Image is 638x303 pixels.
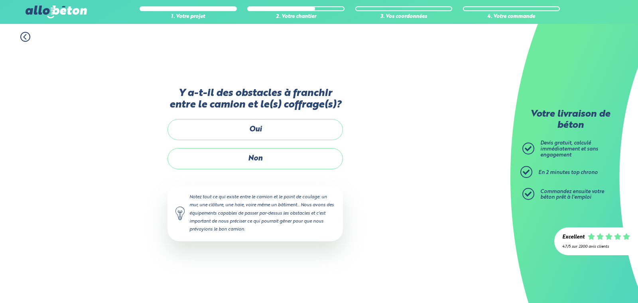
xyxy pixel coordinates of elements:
[247,14,345,20] div: 2. Votre chantier
[167,119,343,140] label: Oui
[167,148,343,169] label: Non
[562,235,585,240] div: Excellent
[567,272,629,294] iframe: Help widget launcher
[140,14,237,20] div: 1. Votre projet
[463,14,560,20] div: 4. Votre commande
[540,189,604,200] span: Commandez ensuite votre béton prêt à l'emploi
[26,6,87,18] img: allobéton
[562,244,630,249] div: 4.7/5 sur 2300 avis clients
[540,141,598,157] span: Devis gratuit, calculé immédiatement et sans engagement
[538,170,598,175] span: En 2 minutes top chrono
[355,14,453,20] div: 3. Vos coordonnées
[167,185,343,241] div: Notez tout ce qui existe entre le camion et le point de coulage: un mur, une clôture, une haie, v...
[167,88,343,111] label: Y a-t-il des obstacles à franchir entre le camion et le(s) coffrage(s)?
[524,109,616,131] p: Votre livraison de béton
